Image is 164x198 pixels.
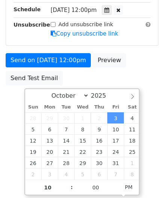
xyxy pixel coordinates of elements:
span: October 13, 2025 [41,135,58,146]
span: October 24, 2025 [107,146,124,157]
span: October 31, 2025 [107,157,124,168]
span: October 7, 2025 [58,124,74,135]
span: October 30, 2025 [91,157,107,168]
span: November 5, 2025 [74,168,91,180]
a: Send Test Email [6,71,63,85]
span: Wed [74,105,91,110]
span: October 17, 2025 [107,135,124,146]
span: October 25, 2025 [124,146,140,157]
span: October 3, 2025 [107,112,124,124]
span: November 6, 2025 [91,168,107,180]
span: October 15, 2025 [74,135,91,146]
span: Thu [91,105,107,110]
span: Click to toggle [119,180,139,195]
input: Minute [73,180,119,195]
strong: Unsubscribe [14,22,50,28]
iframe: Chat Widget [126,162,164,198]
span: October 9, 2025 [91,124,107,135]
span: November 2, 2025 [25,168,42,180]
span: : [71,180,73,195]
span: October 26, 2025 [25,157,42,168]
span: October 18, 2025 [124,135,140,146]
span: October 20, 2025 [41,146,58,157]
span: October 14, 2025 [58,135,74,146]
span: September 30, 2025 [58,112,74,124]
span: October 21, 2025 [58,146,74,157]
span: October 11, 2025 [124,124,140,135]
span: November 4, 2025 [58,168,74,180]
span: October 5, 2025 [25,124,42,135]
strong: Schedule [14,6,41,12]
span: September 29, 2025 [41,112,58,124]
span: November 7, 2025 [107,168,124,180]
span: October 2, 2025 [91,112,107,124]
label: Add unsubscribe link [59,21,113,28]
span: October 1, 2025 [74,112,91,124]
input: Year [89,92,116,99]
span: October 8, 2025 [74,124,91,135]
span: October 19, 2025 [25,146,42,157]
span: October 22, 2025 [74,146,91,157]
span: Mon [41,105,58,110]
span: October 23, 2025 [91,146,107,157]
span: October 16, 2025 [91,135,107,146]
span: October 4, 2025 [124,112,140,124]
span: November 8, 2025 [124,168,140,180]
a: Preview [93,53,126,67]
span: [DATE] 12:00pm [51,7,97,13]
a: Send on [DATE] 12:00pm [6,53,91,67]
span: Sat [124,105,140,110]
span: November 1, 2025 [124,157,140,168]
span: Fri [107,105,124,110]
span: October 27, 2025 [41,157,58,168]
span: November 3, 2025 [41,168,58,180]
span: October 10, 2025 [107,124,124,135]
span: October 6, 2025 [41,124,58,135]
input: Hour [25,180,71,195]
span: October 28, 2025 [58,157,74,168]
span: October 29, 2025 [74,157,91,168]
span: Sun [25,105,42,110]
span: October 12, 2025 [25,135,42,146]
span: Tue [58,105,74,110]
span: September 28, 2025 [25,112,42,124]
a: Copy unsubscribe link [51,30,118,37]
